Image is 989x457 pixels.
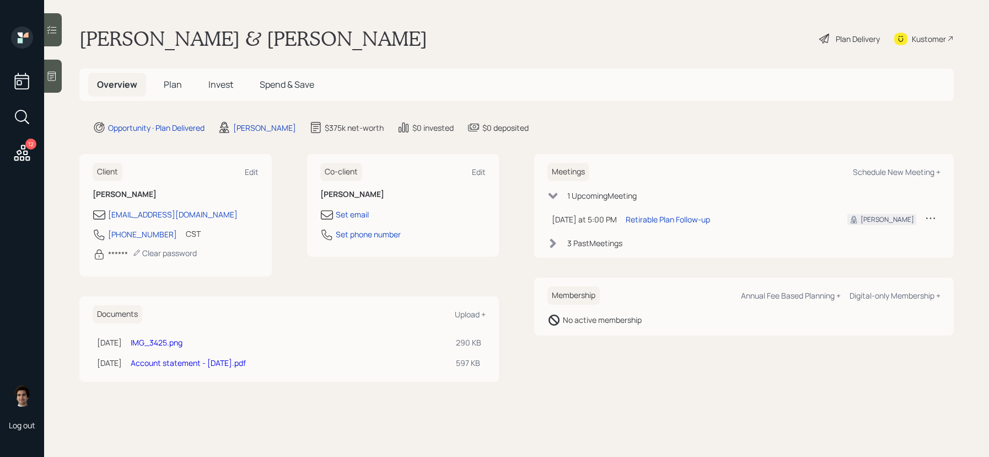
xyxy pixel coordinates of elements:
h6: Documents [93,305,142,323]
div: Opportunity · Plan Delivered [108,122,205,134]
div: [PERSON_NAME] [233,122,296,134]
h6: Membership [547,286,600,305]
h6: Client [93,163,122,181]
a: Account statement - [DATE].pdf [131,358,246,368]
div: Retirable Plan Follow-up [626,214,710,225]
div: [DATE] [97,337,122,348]
div: $0 deposited [482,122,529,134]
span: Plan [164,78,182,91]
h1: [PERSON_NAME] & [PERSON_NAME] [79,26,427,51]
div: Schedule New Meeting + [853,167,940,177]
div: 597 KB [456,357,481,369]
div: CST [186,228,201,240]
h6: [PERSON_NAME] [93,190,259,199]
div: Edit [245,167,259,177]
div: $0 invested [412,122,454,134]
div: Log out [9,420,35,431]
div: 290 KB [456,337,481,348]
div: Set email [336,209,369,220]
h6: [PERSON_NAME] [320,190,486,199]
div: Annual Fee Based Planning + [741,290,841,301]
span: Invest [208,78,233,91]
a: IMG_3425.png [131,337,182,348]
div: No active membership [563,314,642,326]
div: [DATE] at 5:00 PM [552,214,617,225]
div: [PERSON_NAME] [861,215,914,225]
div: 3 Past Meeting s [567,237,622,249]
div: Edit [472,167,486,177]
h6: Meetings [547,163,589,181]
div: Upload + [455,309,486,320]
span: Spend & Save [260,78,314,91]
div: [DATE] [97,357,122,369]
div: Plan Delivery [836,33,880,45]
div: 12 [25,139,36,150]
div: Clear password [132,248,197,258]
h6: Co-client [320,163,362,181]
div: [EMAIL_ADDRESS][DOMAIN_NAME] [108,209,238,220]
div: Set phone number [336,228,401,240]
div: $375k net-worth [325,122,384,134]
div: [PHONE_NUMBER] [108,228,177,240]
div: Digital-only Membership + [850,290,940,301]
div: 1 Upcoming Meeting [567,190,637,201]
div: Kustomer [912,33,946,45]
img: harrison-schaefer-headshot-2.png [11,385,33,407]
span: Overview [97,78,137,91]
